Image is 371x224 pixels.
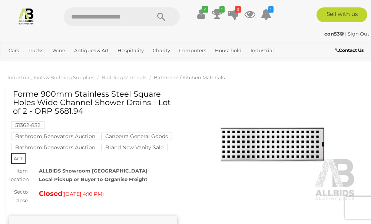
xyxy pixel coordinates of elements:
[324,31,344,37] strong: con53
[261,7,272,21] a: 1
[248,44,277,57] a: Industrial
[345,31,347,37] span: |
[154,74,225,80] a: Bathroom / Kitchen Materials
[11,144,99,150] a: Bathroom Renovators Auction
[212,7,223,21] a: 1
[11,122,44,128] a: 51362-832
[49,44,68,57] a: Wine
[39,168,148,174] strong: ALLBIDS Showroom [GEOGRAPHIC_DATA]
[6,44,22,57] a: Cars
[101,133,172,139] a: Canberra General Goods
[335,46,365,54] a: Contact Us
[7,74,94,80] a: Industrial, Tools & Building Supplies
[115,44,147,57] a: Hospitality
[348,31,369,37] a: Sign Out
[11,133,99,140] mark: Bathroom Renovators Auction
[60,57,82,69] a: Sports
[324,31,345,37] a: con53
[4,167,33,184] div: Item location
[335,47,364,53] b: Contact Us
[37,57,57,69] a: Office
[212,44,245,57] a: Household
[219,6,225,13] i: 1
[235,6,241,13] i: 3
[4,188,33,205] div: Set to close
[11,153,26,164] span: ACT
[13,90,175,115] h1: Forme 900mm Stainless Steel Square Holes Wide Channel Shower Drains - Lot of 2 - ORP $681.94
[39,190,62,198] strong: Closed
[150,44,173,57] a: Charity
[6,57,34,69] a: Jewellery
[101,144,168,150] a: Brand New Vanity Sale
[17,7,35,25] img: Allbids.com.au
[62,191,104,197] span: ( )
[64,191,102,197] span: [DATE] 4:10 PM
[39,176,148,182] strong: Local Pickup or Buyer to Organise Freight
[85,57,143,69] a: [GEOGRAPHIC_DATA]
[11,144,99,151] mark: Bathroom Renovators Auction
[143,7,180,26] button: Search
[188,93,356,201] img: Forme 900mm Stainless Steel Square Holes Wide Channel Shower Drains - Lot of 2 - ORP $681.94
[102,74,146,80] a: Building Materials
[11,121,44,129] mark: 51362-832
[101,133,172,140] mark: Canberra General Goods
[317,7,367,22] a: Sell with us
[195,7,206,21] a: ✔
[101,144,168,151] mark: Brand New Vanity Sale
[71,44,112,57] a: Antiques & Art
[268,6,274,13] i: 1
[228,7,239,21] a: 3
[202,6,208,13] i: ✔
[176,44,209,57] a: Computers
[25,44,46,57] a: Trucks
[11,133,99,139] a: Bathroom Renovators Auction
